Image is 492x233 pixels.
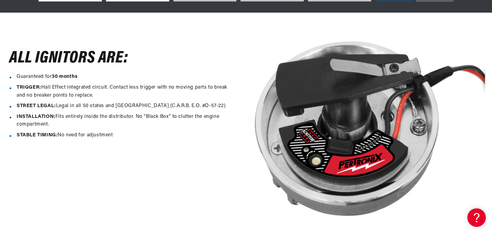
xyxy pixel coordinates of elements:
[17,85,41,90] strong: TRIGGER:
[17,113,237,129] li: Fits entirely inside the distributor. No “Black Box” to clutter the engine compartment.
[17,131,237,139] li: No need for adjustment
[17,73,237,81] li: Guaranteed for
[17,114,55,119] strong: INSTALLATION:
[17,84,237,99] li: Hall Effect integrated circuit. Contact less trigger with no moving parts to break and no breaker...
[9,51,128,66] h2: All Ignitors ARe:
[52,74,77,79] strong: 30 months
[17,103,56,108] strong: STREET LEGAL:
[17,133,58,138] strong: STABLE TIMING:
[17,102,237,110] li: Legal in all 50 states and [GEOGRAPHIC_DATA] (C.A.R.B. E.O. #D-57-22)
